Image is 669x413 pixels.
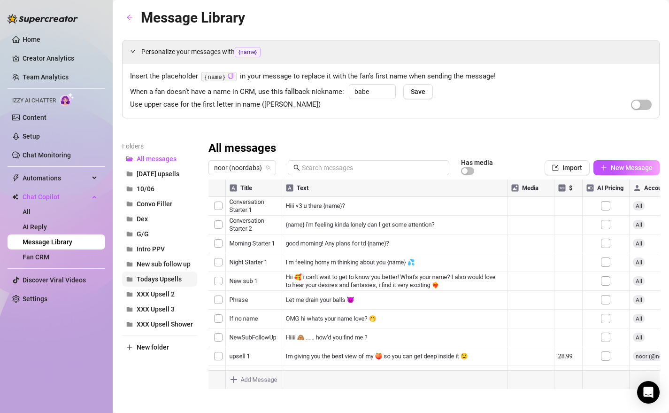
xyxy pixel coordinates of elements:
[122,151,197,166] button: All messages
[130,99,321,110] span: Use upper case for the first letter in name ([PERSON_NAME])
[137,343,169,351] span: New folder
[122,211,197,226] button: Dex
[23,132,40,140] a: Setup
[137,170,179,178] span: [DATE] upsells
[137,215,148,223] span: Dex
[126,261,133,267] span: folder
[123,40,659,63] div: Personalize your messages with{name}
[126,156,133,162] span: folder-open
[122,141,197,151] article: Folders
[201,72,237,82] code: {name}
[126,171,133,177] span: folder
[12,96,56,105] span: Izzy AI Chatter
[130,48,136,54] span: expanded
[137,155,177,163] span: All messages
[12,194,18,200] img: Chat Copilot
[126,14,133,21] span: arrow-left
[130,86,344,98] span: When a fan doesn’t have a name in CRM, use this fallback nickname:
[126,321,133,327] span: folder
[228,73,234,80] button: Click to Copy
[461,160,493,165] article: Has media
[122,242,197,257] button: Intro PPV
[126,231,133,237] span: folder
[611,164,653,171] span: New Message
[562,164,582,171] span: Import
[23,253,49,261] a: Fan CRM
[235,47,261,57] span: {name}
[23,295,47,303] a: Settings
[126,246,133,252] span: folder
[23,276,86,284] a: Discover Viral Videos
[403,84,433,99] button: Save
[137,260,191,268] span: New sub follow up
[23,171,89,186] span: Automations
[126,276,133,282] span: folder
[23,223,47,231] a: AI Reply
[122,302,197,317] button: XXX Upsell 3
[23,189,89,204] span: Chat Copilot
[122,196,197,211] button: Convo Filler
[126,186,133,192] span: folder
[137,185,154,193] span: 10/06
[122,317,197,332] button: XXX Upsell Shower
[411,88,425,95] span: Save
[137,200,172,208] span: Convo Filler
[141,7,245,29] article: Message Library
[137,320,193,328] span: XXX Upsell Shower
[23,51,98,66] a: Creator Analytics
[214,161,270,175] span: noor (noordabs)
[122,181,197,196] button: 10/06
[126,306,133,312] span: folder
[60,93,74,106] img: AI Chatter
[600,164,607,171] span: plus
[23,238,72,246] a: Message Library
[293,164,300,171] span: search
[12,174,20,182] span: thunderbolt
[137,245,165,253] span: Intro PPV
[122,166,197,181] button: [DATE] upsells
[552,164,559,171] span: import
[137,290,175,298] span: XXX Upsell 2
[137,275,182,283] span: Todays Upsells
[126,216,133,222] span: folder
[593,160,660,175] button: New Message
[23,208,31,216] a: All
[141,47,652,57] span: Personalize your messages with
[137,230,149,238] span: G/G
[228,73,234,79] span: copy
[126,344,133,351] span: plus
[122,340,197,355] button: New folder
[122,287,197,302] button: XXX Upsell 2
[23,73,69,81] a: Team Analytics
[122,226,197,242] button: G/G
[126,291,133,297] span: folder
[137,305,175,313] span: XXX Upsell 3
[126,201,133,207] span: folder
[23,114,46,121] a: Content
[23,151,71,159] a: Chat Monitoring
[208,141,276,156] h3: All messages
[130,71,652,82] span: Insert the placeholder in your message to replace it with the fan’s first name when sending the m...
[302,163,444,173] input: Search messages
[23,36,40,43] a: Home
[637,381,660,404] div: Open Intercom Messenger
[265,165,271,171] span: team
[8,14,78,23] img: logo-BBDzfeDw.svg
[122,272,197,287] button: Todays Upsells
[122,257,197,272] button: New sub follow up
[545,160,590,175] button: Import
